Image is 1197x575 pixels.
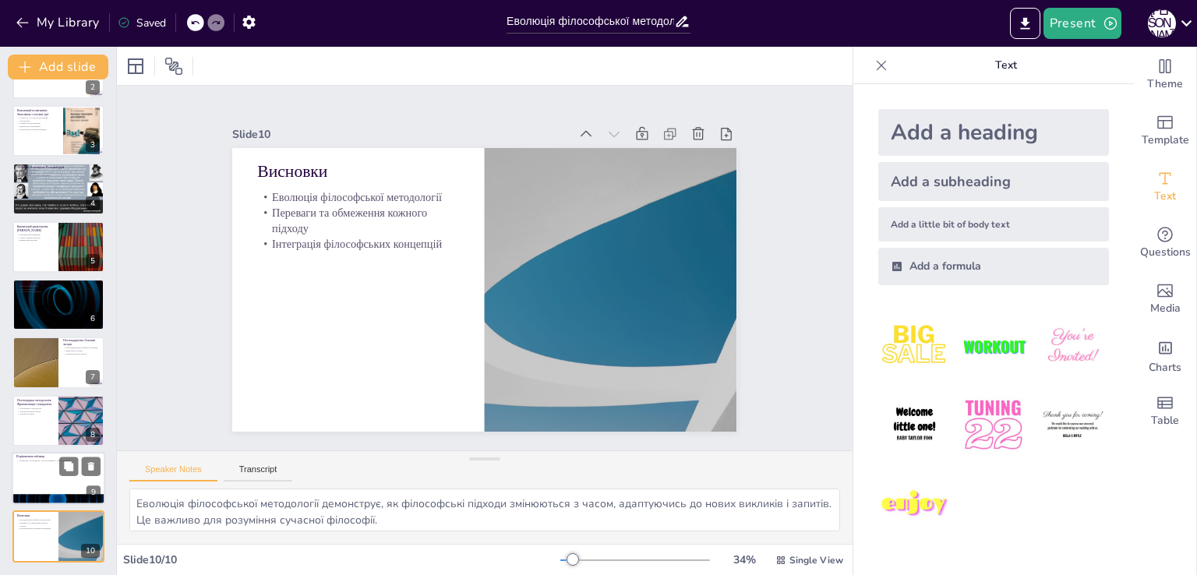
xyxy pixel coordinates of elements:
[514,168,697,283] p: Інтеграція філософських концепцій
[87,486,101,500] div: 9
[17,116,58,122] p: [PERSON_NAME] як засновник позитивізму
[1036,389,1109,461] img: 6.jpeg
[8,55,108,79] button: Add slide
[17,407,54,410] p: Плюралізм у методології
[17,128,58,131] p: Орієнтація на емпіричні факти
[1150,300,1181,317] span: Media
[1151,412,1179,429] span: Table
[1134,47,1196,103] div: Change the overall theme
[129,464,217,482] button: Speaker Notes
[507,10,674,33] input: Insert title
[1142,132,1189,149] span: Template
[63,350,100,353] p: Відносність істини
[12,221,104,273] div: 5
[164,57,183,76] span: Position
[957,389,1029,461] img: 5.jpeg
[17,122,58,125] p: Єдиний метод пізнання
[17,291,100,294] p: Неспівмірність парадигм
[12,337,104,388] div: 7
[12,279,104,330] div: 6
[16,454,101,459] p: Порівняльна таблиця
[81,544,100,558] div: 10
[86,80,100,94] div: 2
[59,457,78,475] button: Duplicate Slide
[1147,76,1183,93] span: Theme
[86,428,100,442] div: 8
[726,552,763,567] div: 34 %
[17,165,100,170] p: Логічний позитивізм: Розвиток ідей
[17,238,54,242] p: Відкидання індукції
[878,162,1109,201] div: Add a subheading
[957,310,1029,383] img: 2.jpeg
[1148,8,1176,39] button: Д [PERSON_NAME]
[17,175,100,178] p: Осмислені та безглузді твердження
[82,457,101,475] button: Delete Slide
[63,352,100,355] p: Деконструкція як метод
[86,312,100,326] div: 6
[878,109,1109,156] div: Add a heading
[86,138,100,152] div: 3
[63,338,100,347] p: Постмодернізм: Основні засади
[86,196,100,210] div: 4
[894,47,1118,84] p: Text
[129,489,840,531] textarea: Еволюція філософської методології демонструє, як філософські підходи змінюються з часом, адаптуюч...
[878,310,951,383] img: 1.jpeg
[1140,244,1191,261] span: Questions
[123,54,148,79] div: Layout
[17,518,54,521] p: Еволюція філософської методології
[522,182,712,310] p: Переваги та обмеження кожного підходу
[63,347,100,350] p: Скептицизм щодо великих наративів
[878,248,1109,285] div: Add a formula
[12,452,105,505] div: 9
[538,209,721,323] p: Еволюція філософської методології
[1134,383,1196,439] div: Add a table
[17,108,58,117] p: Класичний позитивізм: Засновник і основні ідеї
[17,284,100,287] p: Концепція парадигми
[549,228,735,349] p: Висновки
[1148,9,1176,37] div: Д [PERSON_NAME]
[86,254,100,268] div: 5
[123,552,560,567] div: Slide 10 / 10
[17,171,100,175] p: Аналіз мови науки
[878,389,951,461] img: 4.jpeg
[12,510,104,562] div: 10
[118,16,166,30] div: Saved
[86,370,100,384] div: 7
[12,163,104,214] div: 4
[17,236,54,239] p: Спростування як метод
[17,410,54,413] p: Деконструкція як метод
[1134,159,1196,215] div: Add text boxes
[17,527,54,530] p: Інтеграція філософських концепцій
[17,412,54,415] p: Локальні знання
[12,395,104,446] div: 8
[12,105,104,157] div: 3
[789,554,843,566] span: Single View
[17,521,54,527] p: Переваги та обмеження кожного підходу
[12,10,106,35] button: My Library
[17,125,58,128] p: Відмова від метафізики
[17,287,100,291] p: Наукові революції
[1154,188,1176,205] span: Text
[878,468,951,541] img: 7.jpeg
[224,464,293,482] button: Transcript
[1134,215,1196,271] div: Get real-time input from your audience
[17,233,54,236] p: Принцип фальсифікації
[1043,8,1121,39] button: Present
[878,207,1109,242] div: Add a little bit of body text
[1134,103,1196,159] div: Add ready made slides
[17,398,54,407] p: Постмодерна методологія: Фрагментація і плюралізм
[1134,327,1196,383] div: Add charts and graphs
[17,224,54,233] p: Критичний раціоналізм [PERSON_NAME]
[475,252,774,432] div: Slide 10
[1149,359,1181,376] span: Charts
[17,513,54,517] p: Висновки
[1010,8,1040,39] button: Export to PowerPoint
[1036,310,1109,383] img: 3.jpeg
[1134,271,1196,327] div: Add images, graphics, shapes or video
[17,281,100,286] p: Постпозитивізм: Кун і парадигми
[17,169,100,172] p: Принцип верифікації
[16,459,101,462] p: | Критерій | Позитивізм | Постпозитивізм | Постмодернізм |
